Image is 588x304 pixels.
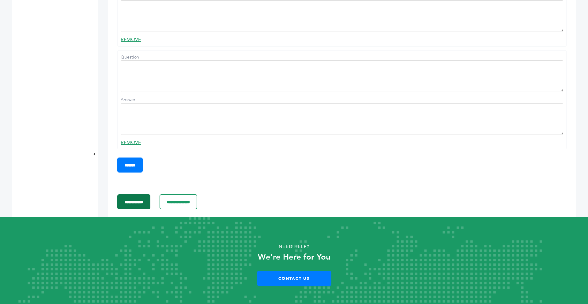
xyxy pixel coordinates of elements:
a: REMOVE [121,36,141,43]
label: Answer [121,97,164,103]
label: Question [121,54,164,60]
strong: We’re Here for You [258,252,330,263]
a: REMOVE [121,139,141,146]
p: Need Help? [29,242,559,251]
a: Contact Us [257,271,331,286]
